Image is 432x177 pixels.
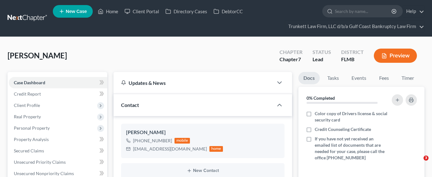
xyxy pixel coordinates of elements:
a: Home [95,6,121,17]
div: Chapter [280,49,302,56]
span: 3 [424,156,429,161]
span: Secured Claims [14,148,44,153]
div: home [209,146,223,152]
div: mobile [174,138,190,144]
div: Updates & News [121,80,266,86]
div: [PHONE_NUMBER] [133,138,172,144]
a: Timer [396,72,419,84]
div: Lead [313,56,331,63]
a: Client Portal [121,6,162,17]
a: Help [403,6,424,17]
span: Personal Property [14,125,50,131]
a: Directory Cases [162,6,210,17]
span: New Case [66,9,87,14]
a: Docs [298,72,320,84]
a: Property Analysis [9,134,107,145]
a: Unsecured Priority Claims [9,156,107,168]
iframe: Intercom live chat [411,156,426,171]
span: Property Analysis [14,137,49,142]
span: Unsecured Nonpriority Claims [14,171,74,176]
input: Search by name... [335,5,392,17]
button: New Contact [126,168,280,173]
span: Contact [121,102,139,108]
a: Credit Report [9,88,107,100]
div: District [341,49,364,56]
a: DebtorCC [210,6,246,17]
span: Color copy of Drivers license & social security card [315,110,387,123]
a: Secured Claims [9,145,107,156]
span: Unsecured Priority Claims [14,159,66,165]
div: Status [313,49,331,56]
a: Tasks [322,72,344,84]
div: [EMAIL_ADDRESS][DOMAIN_NAME] [133,146,207,152]
strong: 0% Completed [307,95,335,101]
div: FLMB [341,56,364,63]
div: [PERSON_NAME] [126,129,280,136]
span: 7 [298,56,301,62]
a: Fees [374,72,394,84]
div: Chapter [280,56,302,63]
button: Preview [374,49,417,63]
span: Client Profile [14,103,40,108]
span: Credit Report [14,91,41,97]
span: Case Dashboard [14,80,45,85]
span: Real Property [14,114,41,119]
a: Events [346,72,371,84]
span: [PERSON_NAME] [8,51,67,60]
span: Credit Counseling Certificate [315,126,371,133]
a: Trunkett Law Firm, LLC d/b/a Gulf Coast Bankruptcy Law Firm [285,21,424,32]
span: If you have not yet received an emailed list of documents that are needed for your case, please c... [315,136,387,161]
a: Case Dashboard [9,77,107,88]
